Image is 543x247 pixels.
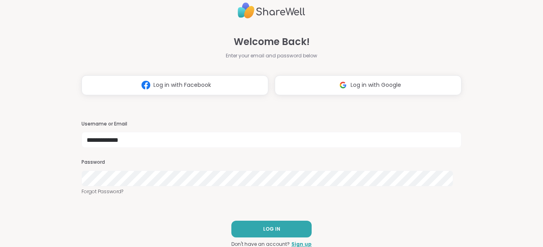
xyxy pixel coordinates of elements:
[153,81,211,89] span: Log in with Facebook
[138,78,153,92] img: ShareWell Logomark
[234,35,310,49] span: Welcome Back!
[335,78,351,92] img: ShareWell Logomark
[81,188,462,195] a: Forgot Password?
[81,75,268,95] button: Log in with Facebook
[263,225,280,233] span: LOG IN
[275,75,462,95] button: Log in with Google
[226,52,317,59] span: Enter your email and password below
[231,221,312,237] button: LOG IN
[81,159,462,166] h3: Password
[351,81,401,89] span: Log in with Google
[81,121,462,127] h3: Username or Email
